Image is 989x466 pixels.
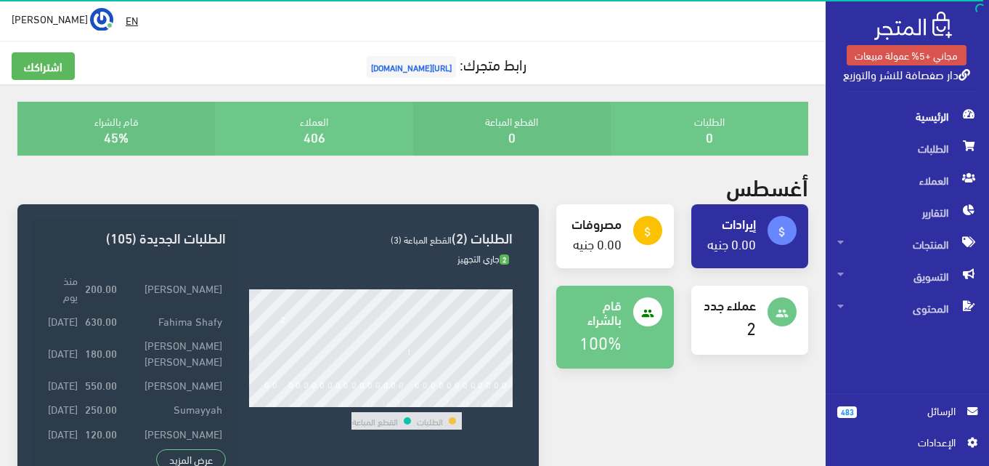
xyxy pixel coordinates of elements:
[573,231,622,255] a: 0.00 جنيه
[272,397,277,407] div: 2
[249,230,513,244] h3: الطلبات (2)
[746,311,756,342] a: 2
[460,397,471,407] div: 26
[320,397,325,407] div: 8
[120,7,144,33] a: EN
[703,216,756,230] h4: إيرادات
[333,397,343,407] div: 10
[837,292,977,324] span: المحتوى
[121,373,226,397] td: [PERSON_NAME]
[381,397,391,407] div: 16
[416,412,444,430] td: الطلبات
[706,124,713,148] a: 0
[837,406,857,418] span: 483
[703,297,756,312] h4: عملاء جدد
[868,403,956,419] span: الرسائل
[44,308,81,332] td: [DATE]
[837,228,977,260] span: المنتجات
[428,397,439,407] div: 22
[121,421,226,445] td: [PERSON_NAME]
[726,173,808,198] h2: أغسطس
[12,52,75,80] a: اشتراكك
[391,230,452,248] span: القطع المباعة (3)
[44,332,81,372] td: [DATE]
[85,313,117,329] strong: 630.00
[412,397,423,407] div: 20
[85,401,117,417] strong: 250.00
[568,216,621,230] h4: مصروفات
[611,102,808,156] div: الطلبات
[776,225,789,238] i: attach_money
[85,280,117,296] strong: 200.00
[121,308,226,332] td: Fahima Shafy
[837,403,977,434] a: 483 الرسائل
[641,307,654,320] i: people
[457,249,509,267] span: جاري التجهيز
[476,397,486,407] div: 28
[847,45,966,65] a: مجاني +5% عمولة مبيعات
[85,377,117,393] strong: 550.00
[492,397,502,407] div: 30
[874,12,952,40] img: .
[826,100,989,132] a: الرئيسية
[776,307,789,320] i: people
[837,100,977,132] span: الرئيسية
[44,268,81,308] td: منذ يوم
[44,373,81,397] td: [DATE]
[444,397,455,407] div: 24
[85,345,117,361] strong: 180.00
[126,11,138,29] u: EN
[44,397,81,421] td: [DATE]
[707,231,756,255] a: 0.00 جنيه
[304,397,309,407] div: 6
[304,124,325,148] a: 406
[44,421,81,445] td: [DATE]
[351,412,399,430] td: القطع المباعة
[365,397,375,407] div: 14
[215,102,412,156] div: العملاء
[367,56,456,78] span: [URL][DOMAIN_NAME]
[288,397,293,407] div: 4
[826,164,989,196] a: العملاء
[85,425,117,441] strong: 120.00
[849,434,955,450] span: اﻹعدادات
[121,332,226,372] td: [PERSON_NAME] [PERSON_NAME]
[568,297,621,326] h4: قام بالشراء
[104,124,129,148] a: 45%
[837,434,977,457] a: اﻹعدادات
[837,164,977,196] span: العملاء
[826,132,989,164] a: الطلبات
[90,8,113,31] img: ...
[641,225,654,238] i: attach_money
[826,196,989,228] a: التقارير
[843,63,970,84] a: دار صفصافة للنشر والتوزيع
[396,397,407,407] div: 18
[121,268,226,308] td: [PERSON_NAME]
[349,397,359,407] div: 12
[44,230,225,244] h3: الطلبات الجديدة (105)
[363,50,526,77] a: رابط متجرك:[URL][DOMAIN_NAME]
[12,7,113,31] a: ... [PERSON_NAME]
[837,260,977,292] span: التسويق
[413,102,611,156] div: القطع المباعة
[826,292,989,324] a: المحتوى
[837,196,977,228] span: التقارير
[121,397,226,421] td: Sumayyah
[12,9,88,28] span: [PERSON_NAME]
[826,228,989,260] a: المنتجات
[85,449,117,465] strong: 620.00
[579,326,622,357] a: 100%
[17,102,215,156] div: قام بالشراء
[508,124,516,148] a: 0
[500,254,509,265] span: 2
[837,132,977,164] span: الطلبات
